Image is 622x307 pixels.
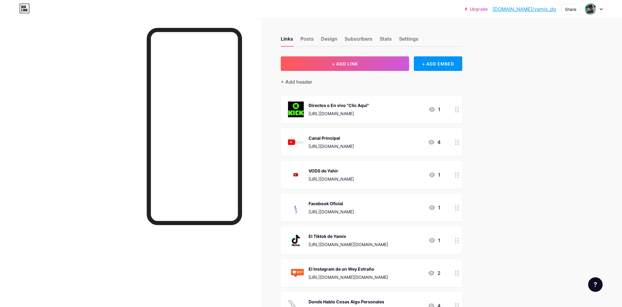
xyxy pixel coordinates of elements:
div: Subscribers [345,35,372,46]
img: yamix_dg [585,3,596,15]
a: Upgrade [465,7,488,12]
div: 1 [428,171,440,179]
div: + ADD EMBED [414,56,462,71]
div: Canal Principal [309,135,354,141]
a: [DOMAIN_NAME]/yamix_dg [493,5,556,13]
div: Directos o En vivo "Clic Aquí" [309,102,369,108]
div: El Tiktok de Yamix [309,233,388,239]
div: [URL][DOMAIN_NAME][DOMAIN_NAME] [309,241,388,248]
div: 4 [428,138,440,146]
div: [URL][DOMAIN_NAME][DOMAIN_NAME] [309,274,388,280]
div: [URL][DOMAIN_NAME] [309,143,354,149]
div: El Instagram de un Wey Extraño [309,266,388,272]
img: VODS de Yahir [288,167,304,183]
div: [URL][DOMAIN_NAME] [309,209,354,215]
div: [URL][DOMAIN_NAME] [309,176,354,182]
div: 1 [428,237,440,244]
div: Donde Hablo Cosas Algo Personales [309,299,384,305]
div: Posts [300,35,314,46]
div: VODS de Yahir [309,168,354,174]
img: Directos o En vivo "Clic Aquí" [288,102,304,117]
div: Share [565,6,576,12]
div: 1 [428,204,440,211]
div: + Add header [281,78,312,85]
button: + ADD LINK [281,56,409,71]
div: [URL][DOMAIN_NAME] [309,110,369,117]
div: Stats [380,35,392,46]
div: Settings [399,35,418,46]
img: Facebook Oficial [288,200,304,215]
img: Canal Principal [288,134,304,150]
div: 1 [428,106,440,113]
div: Links [281,35,293,46]
span: + ADD LINK [332,61,358,66]
div: Facebook Oficial [309,200,354,207]
img: El Instagram de un Wey Extraño [288,265,304,281]
div: 2 [428,269,440,277]
div: Design [321,35,337,46]
img: El Tiktok de Yamix [288,232,304,248]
